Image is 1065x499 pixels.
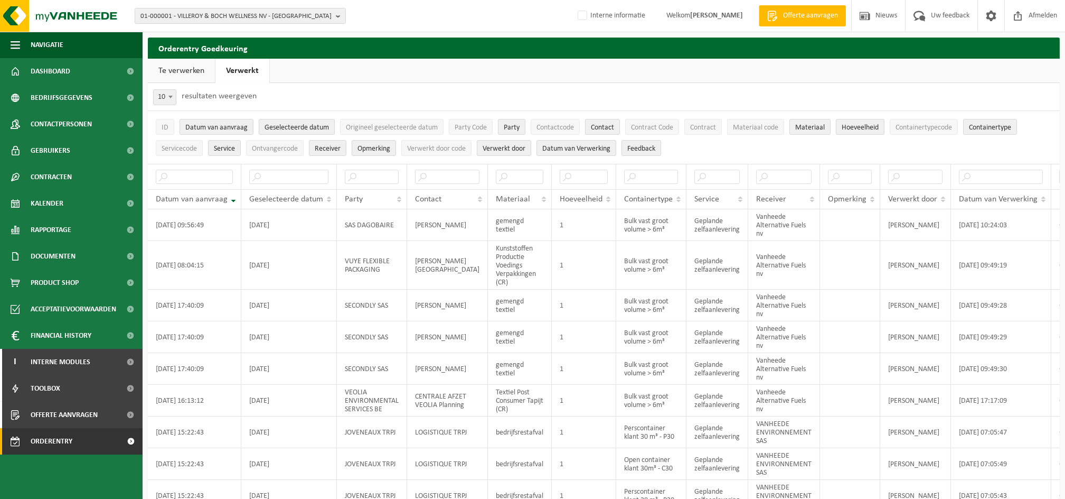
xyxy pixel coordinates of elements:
[880,417,951,448] td: [PERSON_NAME]
[31,402,98,428] span: Offerte aanvragen
[733,124,778,132] span: Materiaal code
[309,140,346,156] button: ReceiverReceiver: Activate to sort
[259,119,335,135] button: Geselecteerde datumGeselecteerde datum: Activate to sort
[407,209,488,241] td: [PERSON_NAME]
[252,145,298,153] span: Ontvangercode
[759,5,846,26] a: Offerte aanvragen
[504,124,520,132] span: Party
[337,448,407,480] td: JOVENEAUX TRPJ
[552,241,616,290] td: 1
[488,385,552,417] td: Textiel Post Consumer Tapijt (CR)
[542,145,610,153] span: Datum van Verwerking
[455,124,487,132] span: Party Code
[686,385,748,417] td: Geplande zelfaanlevering
[265,124,329,132] span: Geselecteerde datum
[182,92,257,100] label: resultaten weergeven
[616,290,686,321] td: Bulk vast groot volume > 6m³
[552,448,616,480] td: 1
[215,59,269,83] a: Verwerkt
[214,145,235,153] span: Service
[156,140,203,156] button: ServicecodeServicecode: Activate to sort
[951,241,1051,290] td: [DATE] 09:49:19
[686,209,748,241] td: Geplande zelfaanlevering
[31,32,63,58] span: Navigatie
[498,119,525,135] button: PartyParty: Activate to sort
[625,119,679,135] button: Contract CodeContract Code: Activate to sort
[337,290,407,321] td: SECONDLY SAS
[337,209,407,241] td: SAS DAGOBAIRE
[148,38,1060,58] h2: Orderentry Goedkeuring
[748,209,820,241] td: Vanheede Alternative Fuels nv
[148,321,241,353] td: [DATE] 17:40:09
[148,209,241,241] td: [DATE] 09:56:49
[748,385,820,417] td: Vanheede Alternative Fuels nv
[951,417,1051,448] td: [DATE] 07:05:47
[31,296,116,322] span: Acceptatievoorwaarden
[560,195,602,204] span: Hoeveelheid
[959,195,1038,204] span: Datum van Verwerking
[591,124,614,132] span: Contact
[407,448,488,480] td: LOGISTIQUE TRPJ
[346,124,438,132] span: Origineel geselecteerde datum
[241,290,337,321] td: [DATE]
[31,349,90,375] span: Interne modules
[148,417,241,448] td: [DATE] 15:22:43
[31,375,60,402] span: Toolbox
[576,8,645,24] label: Interne informatie
[241,385,337,417] td: [DATE]
[552,353,616,385] td: 1
[880,353,951,385] td: [PERSON_NAME]
[890,119,958,135] button: ContainertypecodeContainertypecode: Activate to sort
[352,140,396,156] button: OpmerkingOpmerking: Activate to sort
[31,270,79,296] span: Product Shop
[140,8,332,24] span: 01-000001 - VILLEROY & BOCH WELLNESS NV - [GEOGRAPHIC_DATA]
[148,241,241,290] td: [DATE] 08:04:15
[31,111,92,137] span: Contactpersonen
[31,85,92,111] span: Bedrijfsgegevens
[748,241,820,290] td: Vanheede Alternative Fuels nv
[951,290,1051,321] td: [DATE] 09:49:28
[488,353,552,385] td: gemengd textiel
[686,241,748,290] td: Geplande zelfaanlevering
[616,209,686,241] td: Bulk vast groot volume > 6m³
[748,290,820,321] td: Vanheede Alternative Fuels nv
[156,195,228,204] span: Datum van aanvraag
[694,195,719,204] span: Service
[337,353,407,385] td: SECONDLY SAS
[162,124,168,132] span: ID
[690,124,716,132] span: Contract
[496,195,530,204] span: Materiaal
[31,322,91,349] span: Financial History
[407,290,488,321] td: [PERSON_NAME]
[951,321,1051,353] td: [DATE] 09:49:29
[148,448,241,480] td: [DATE] 15:22:43
[337,321,407,353] td: SECONDLY SAS
[185,124,248,132] span: Datum van aanvraag
[690,12,743,20] strong: [PERSON_NAME]
[31,137,70,164] span: Gebruikers
[836,119,884,135] button: HoeveelheidHoeveelheid: Activate to sort
[449,119,493,135] button: Party CodeParty Code: Activate to sort
[154,90,176,105] span: 10
[340,119,444,135] button: Origineel geselecteerde datumOrigineel geselecteerde datum: Activate to sort
[552,417,616,448] td: 1
[531,119,580,135] button: ContactcodeContactcode: Activate to sort
[162,145,197,153] span: Servicecode
[896,124,952,132] span: Containertypecode
[345,195,363,204] span: Party
[951,353,1051,385] td: [DATE] 09:49:30
[488,290,552,321] td: gemengd textiel
[536,124,574,132] span: Contactcode
[789,119,831,135] button: MateriaalMateriaal: Activate to sort
[337,417,407,448] td: JOVENEAUX TRPJ
[748,321,820,353] td: Vanheede Alternative Fuels nv
[621,140,661,156] button: FeedbackFeedback: Activate to sort
[616,321,686,353] td: Bulk vast groot volume > 6m³
[148,59,215,83] a: Te verwerken
[686,290,748,321] td: Geplande zelfaanlevering
[241,321,337,353] td: [DATE]
[880,448,951,480] td: [PERSON_NAME]
[616,417,686,448] td: Perscontainer klant 30 m³ - P30
[407,417,488,448] td: LOGISTIQUE TRPJ
[969,124,1011,132] span: Containertype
